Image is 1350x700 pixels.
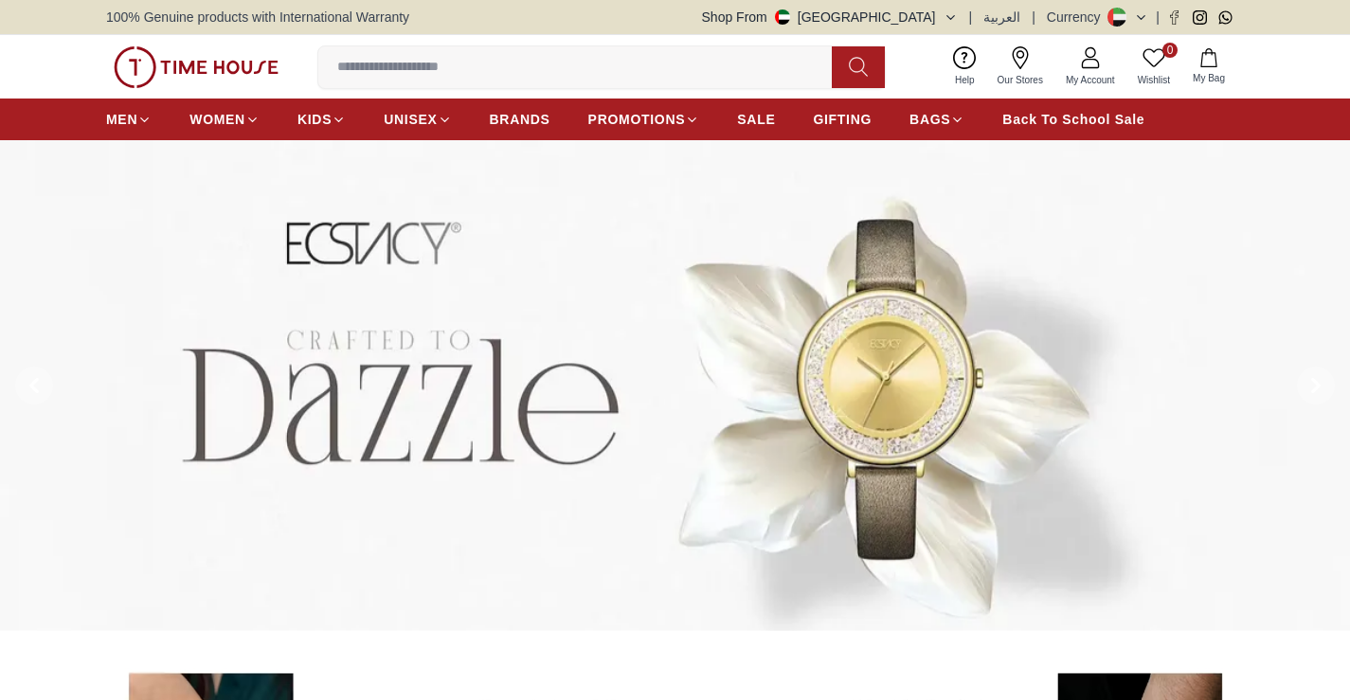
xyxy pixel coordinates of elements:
[944,43,986,91] a: Help
[106,102,152,136] a: MEN
[588,110,686,129] span: PROMOTIONS
[737,102,775,136] a: SALE
[969,8,973,27] span: |
[1130,73,1178,87] span: Wishlist
[1218,10,1233,25] a: Whatsapp
[1002,110,1144,129] span: Back To School Sale
[106,8,409,27] span: 100% Genuine products with International Warranty
[384,102,451,136] a: UNISEX
[1032,8,1035,27] span: |
[189,110,245,129] span: WOMEN
[1058,73,1123,87] span: My Account
[1181,45,1236,89] button: My Bag
[114,46,279,88] img: ...
[1193,10,1207,25] a: Instagram
[1047,8,1108,27] div: Currency
[1167,10,1181,25] a: Facebook
[588,102,700,136] a: PROMOTIONS
[813,102,872,136] a: GIFTING
[702,8,958,27] button: Shop From[GEOGRAPHIC_DATA]
[1156,8,1160,27] span: |
[983,8,1020,27] button: العربية
[909,102,964,136] a: BAGS
[909,110,950,129] span: BAGS
[986,43,1054,91] a: Our Stores
[947,73,982,87] span: Help
[813,110,872,129] span: GIFTING
[1162,43,1178,58] span: 0
[490,102,550,136] a: BRANDS
[490,110,550,129] span: BRANDS
[297,110,332,129] span: KIDS
[106,110,137,129] span: MEN
[297,102,346,136] a: KIDS
[775,9,790,25] img: United Arab Emirates
[1002,102,1144,136] a: Back To School Sale
[384,110,437,129] span: UNISEX
[737,110,775,129] span: SALE
[1126,43,1181,91] a: 0Wishlist
[189,102,260,136] a: WOMEN
[1185,71,1233,85] span: My Bag
[990,73,1051,87] span: Our Stores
